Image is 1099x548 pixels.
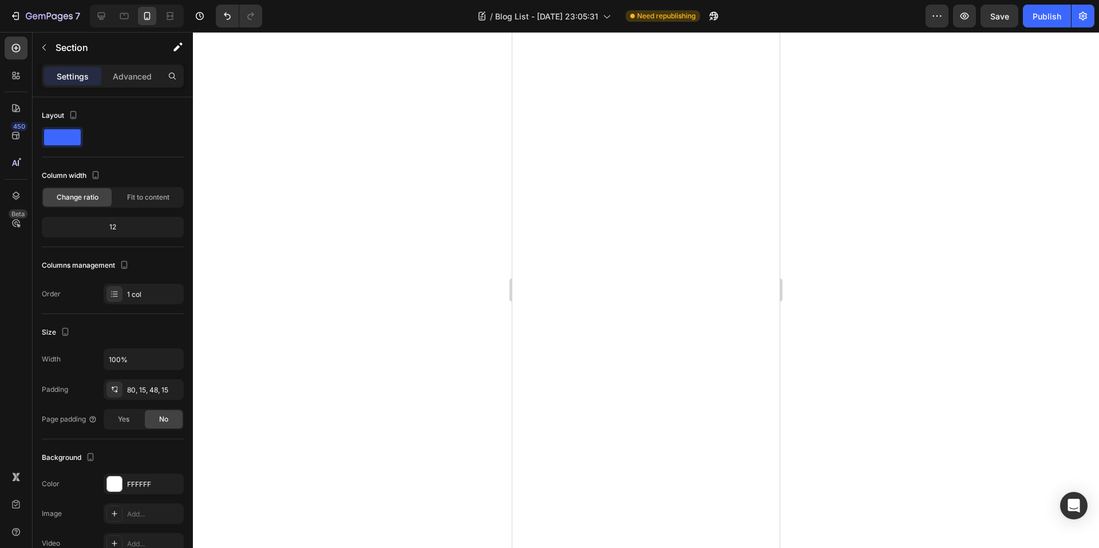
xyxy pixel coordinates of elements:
[637,11,695,21] span: Need republishing
[42,325,72,340] div: Size
[127,385,181,395] div: 80, 15, 48, 15
[11,122,27,131] div: 450
[113,70,152,82] p: Advanced
[1023,5,1071,27] button: Publish
[990,11,1009,21] span: Save
[42,509,62,519] div: Image
[159,414,168,424] span: No
[42,414,97,424] div: Page padding
[127,192,169,202] span: Fit to content
[118,414,129,424] span: Yes
[42,384,68,395] div: Padding
[42,258,131,273] div: Columns management
[42,168,102,184] div: Column width
[127,509,181,519] div: Add...
[495,10,598,22] span: Blog List - [DATE] 23:05:31
[42,479,60,489] div: Color
[57,70,89,82] p: Settings
[44,219,181,235] div: 12
[1060,492,1088,519] div: Open Intercom Messenger
[104,349,183,370] input: Auto
[57,192,98,202] span: Change ratio
[42,450,97,466] div: Background
[1033,10,1061,22] div: Publish
[512,32,780,548] iframe: Design area
[56,41,149,54] p: Section
[42,289,61,299] div: Order
[981,5,1018,27] button: Save
[5,5,85,27] button: 7
[490,10,493,22] span: /
[127,289,181,300] div: 1 col
[9,209,27,219] div: Beta
[42,354,61,364] div: Width
[42,108,80,124] div: Layout
[127,479,181,490] div: FFFFFF
[75,9,80,23] p: 7
[216,5,262,27] div: Undo/Redo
